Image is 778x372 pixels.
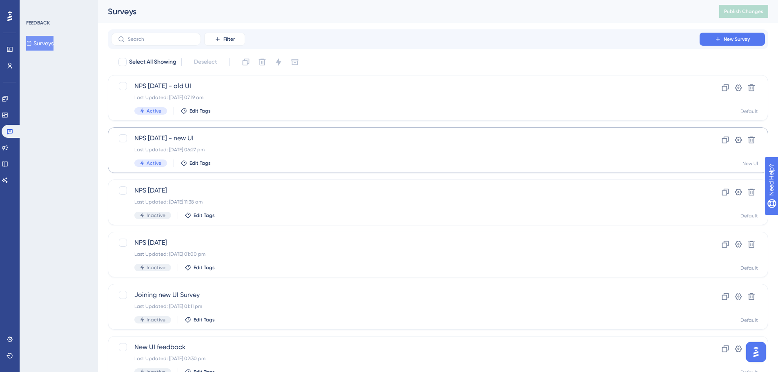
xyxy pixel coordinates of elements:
span: Edit Tags [194,317,215,323]
span: Active [147,108,161,114]
div: Default [740,108,758,115]
div: Default [740,213,758,219]
span: Inactive [147,317,165,323]
span: New UI feedback [134,342,676,352]
div: Default [740,317,758,323]
button: Edit Tags [185,264,215,271]
span: Filter [223,36,235,42]
div: Last Updated: [DATE] 01:11 pm [134,303,676,310]
span: Select All Showing [129,57,176,67]
span: Publish Changes [724,8,763,15]
button: Edit Tags [181,108,211,114]
iframe: UserGuiding AI Assistant Launcher [744,340,768,364]
div: Last Updated: [DATE] 01:00 pm [134,251,676,257]
span: Inactive [147,212,165,219]
button: Filter [204,33,245,46]
div: Last Updated: [DATE] 11:38 am [134,199,676,205]
div: Surveys [108,6,699,17]
span: Active [147,160,161,166]
button: Edit Tags [185,212,215,219]
span: Deselect [194,57,217,67]
span: Edit Tags [189,108,211,114]
span: NPS [DATE] - new UI [134,133,676,143]
div: Last Updated: [DATE] 06:27 pm [134,146,676,153]
span: Edit Tags [194,212,215,219]
div: Last Updated: [DATE] 07:19 am [134,94,676,101]
button: Surveys [26,36,54,51]
span: NPS [DATE] - old UI [134,81,676,91]
button: New Survey [700,33,765,46]
span: Inactive [147,264,165,271]
input: Search [128,36,194,42]
div: FEEDBACK [26,20,50,26]
div: New UI [742,160,758,167]
button: Edit Tags [185,317,215,323]
span: Edit Tags [189,160,211,166]
span: Joining new UI Survey [134,290,676,300]
span: Need Help? [19,2,51,12]
button: Deselect [187,55,224,69]
span: New Survey [724,36,750,42]
button: Publish Changes [719,5,768,18]
button: Edit Tags [181,160,211,166]
span: Edit Tags [194,264,215,271]
div: Default [740,265,758,271]
span: NPS [DATE] [134,238,676,248]
span: NPS [DATE] [134,186,676,195]
div: Last Updated: [DATE] 02:30 pm [134,355,676,362]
